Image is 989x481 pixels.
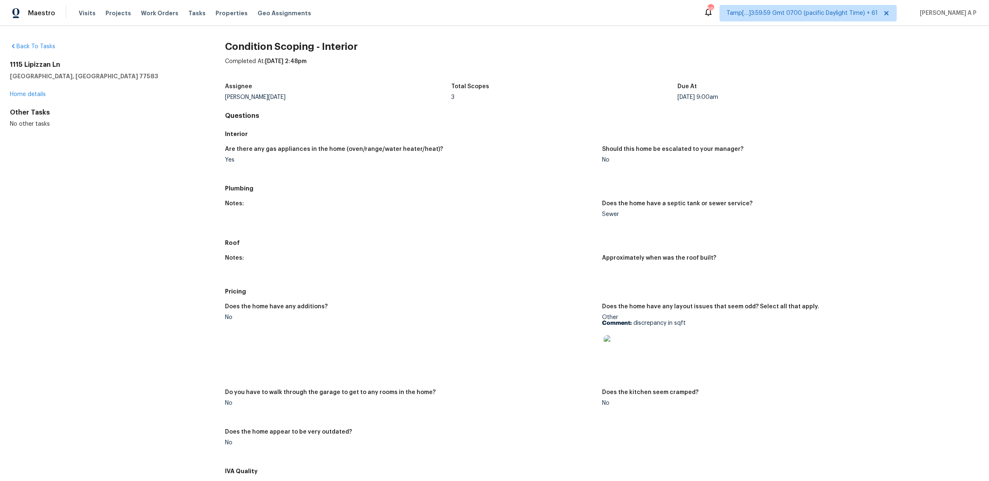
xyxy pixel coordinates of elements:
div: Other Tasks [10,108,199,117]
div: Other [602,314,973,366]
b: Comment: [602,320,632,326]
a: Back To Tasks [10,44,55,49]
div: 596 [708,5,713,13]
h2: 1115 Lipizzan Ln [10,61,199,69]
h5: Due At [677,84,697,89]
h5: Are there any gas appliances in the home (oven/range/water heater/heat)? [225,146,443,152]
h5: IVA Quality [225,467,979,475]
span: Geo Assignments [258,9,311,17]
h5: [GEOGRAPHIC_DATA], [GEOGRAPHIC_DATA] 77583 [10,72,199,80]
p: discrepancy in sqft [602,320,973,326]
h5: Notes: [225,255,244,261]
h5: Assignee [225,84,252,89]
h5: Plumbing [225,184,979,192]
span: Tamp[…]3:59:59 Gmt 0700 (pacific Daylight Time) + 61 [727,9,878,17]
div: No [602,400,973,406]
h5: Does the home appear to be very outdated? [225,429,352,435]
h5: Roof [225,239,979,247]
h5: Does the kitchen seem cramped? [602,389,698,395]
h5: Does the home have any layout issues that seem odd? Select all that apply. [602,304,819,310]
span: Visits [79,9,96,17]
h5: Does the home have a septic tank or sewer service? [602,201,752,206]
span: Projects [105,9,131,17]
div: [PERSON_NAME][DATE] [225,94,451,100]
div: No [225,400,595,406]
h5: Pricing [225,287,979,296]
h5: Does the home have any additions? [225,304,328,310]
h5: Notes: [225,201,244,206]
div: Completed At: [225,57,979,79]
div: No [225,314,595,320]
span: Tasks [188,10,206,16]
span: Work Orders [141,9,178,17]
h5: Total Scopes [451,84,489,89]
span: [PERSON_NAME] A P [916,9,977,17]
div: 3 [451,94,677,100]
h5: Do you have to walk through the garage to get to any rooms in the home? [225,389,436,395]
span: No other tasks [10,121,50,127]
div: No [602,157,973,163]
h5: Should this home be escalated to your manager? [602,146,743,152]
div: Sewer [602,211,973,217]
span: Maestro [28,9,55,17]
h4: Questions [225,112,979,120]
span: Properties [216,9,248,17]
h5: Interior [225,130,979,138]
h2: Condition Scoping - Interior [225,42,979,51]
h5: Approximately when was the roof built? [602,255,716,261]
div: [DATE] 9:00am [677,94,904,100]
a: Home details [10,92,46,97]
span: [DATE] 2:48pm [265,59,307,64]
div: Yes [225,157,595,163]
div: No [225,440,595,446]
